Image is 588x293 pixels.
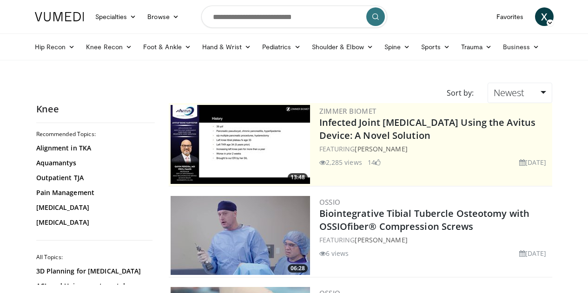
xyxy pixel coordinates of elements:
[288,264,308,273] span: 06:28
[36,173,150,182] a: Outpatient TJA
[319,197,341,207] a: OSSIO
[440,83,481,103] div: Sort by:
[36,143,150,153] a: Alignment in TKA
[519,157,547,167] li: [DATE]
[197,38,257,56] a: Hand & Wrist
[171,196,310,275] img: 2fac5f83-3fa8-46d6-96c1-ffb83ee82a09.300x170_q85_crop-smart_upscale.jpg
[36,218,150,227] a: [MEDICAL_DATA]
[319,248,349,258] li: 6 views
[36,254,152,261] h2: All Topics:
[319,157,362,167] li: 2,285 views
[36,267,150,276] a: 3D Planning for [MEDICAL_DATA]
[319,144,550,154] div: FEATURING
[319,207,530,233] a: Biointegrative Tibial Tubercle Osteotomy with OSSIOfiber® Compression Screws
[29,38,81,56] a: Hip Recon
[416,38,456,56] a: Sports
[36,158,150,168] a: Aquamantys
[36,203,150,212] a: [MEDICAL_DATA]
[491,7,529,26] a: Favorites
[171,105,310,184] img: 6109daf6-8797-4a77-88a1-edd099c0a9a9.300x170_q85_crop-smart_upscale.jpg
[368,157,381,167] li: 14
[36,130,152,138] h2: Recommended Topics:
[288,173,308,182] span: 13:48
[535,7,554,26] a: X
[319,106,377,116] a: Zimmer Biomet
[35,12,84,21] img: VuMedi Logo
[355,235,407,244] a: [PERSON_NAME]
[36,103,155,115] h2: Knee
[456,38,498,56] a: Trauma
[36,188,150,197] a: Pain Management
[319,116,536,142] a: Infected Joint [MEDICAL_DATA] Using the Avitus Device: A Novel Solution
[494,86,524,99] span: Newest
[138,38,197,56] a: Foot & Ankle
[497,38,545,56] a: Business
[488,83,552,103] a: Newest
[519,248,547,258] li: [DATE]
[306,38,379,56] a: Shoulder & Elbow
[171,196,310,275] a: 06:28
[355,144,407,153] a: [PERSON_NAME]
[201,6,387,28] input: Search topics, interventions
[90,7,142,26] a: Specialties
[379,38,416,56] a: Spine
[80,38,138,56] a: Knee Recon
[257,38,306,56] a: Pediatrics
[142,7,185,26] a: Browse
[171,105,310,184] a: 13:48
[319,235,550,245] div: FEATURING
